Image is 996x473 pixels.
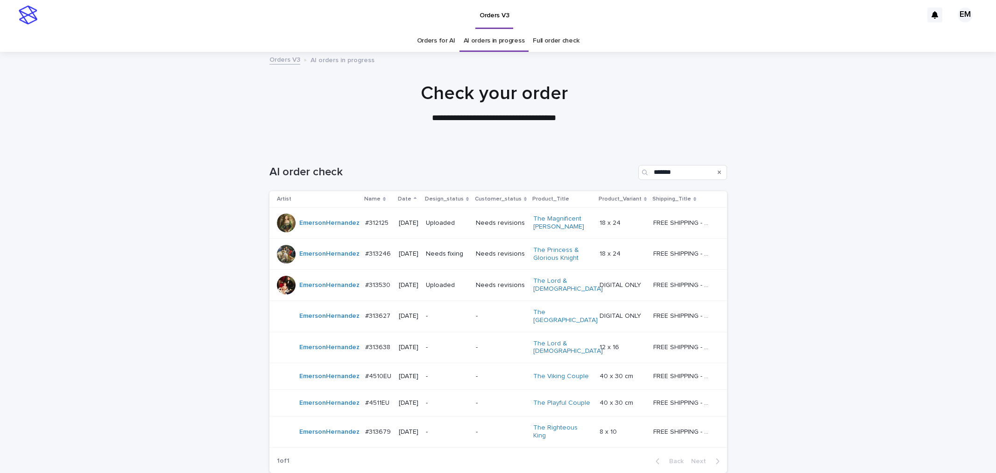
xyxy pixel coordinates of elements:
p: 1 of 1 [269,450,297,473]
p: 18 x 24 [600,248,622,258]
p: - [426,312,468,320]
p: [DATE] [399,250,418,258]
tr: EmersonHernandez #313638#313638 [DATE]--The Lord & [DEMOGRAPHIC_DATA] 12 x 1612 x 16 FREE SHIPPIN... [269,332,727,363]
p: Date [398,194,411,204]
p: #313638 [365,342,392,351]
p: Uploaded [426,219,468,227]
a: The Righteous King [533,424,592,440]
p: - [476,399,526,407]
a: EmersonHernandez [299,312,360,320]
p: [DATE] [399,281,418,289]
tr: EmersonHernandez #313246#313246 [DATE]Needs fixingNeeds revisionsThe Princess & Glorious Knight 1... [269,238,727,270]
p: 40 x 30 cm [600,371,635,380]
p: 18 x 24 [600,217,622,227]
button: Back [648,457,687,466]
p: - [476,373,526,380]
p: [DATE] [399,344,418,351]
p: [DATE] [399,373,418,380]
tr: EmersonHernandez #313530#313530 [DATE]UploadedNeeds revisionsThe Lord & [DEMOGRAPHIC_DATA] DIGITA... [269,270,727,301]
a: The Lord & [DEMOGRAPHIC_DATA] [533,340,603,356]
p: FREE SHIPPING - preview in 1-2 business days, after your approval delivery will take 5-10 b.d. [653,248,713,258]
p: FREE SHIPPING - preview in 1-2 business days, after your approval delivery will take 5-10 b.d. [653,217,713,227]
a: Full order check [533,30,579,52]
a: EmersonHernandez [299,250,360,258]
a: The Viking Couple [533,373,589,380]
tr: EmersonHernandez #313627#313627 [DATE]--The [GEOGRAPHIC_DATA] DIGITAL ONLYDIGITAL ONLY FREE SHIPP... [269,301,727,332]
tr: EmersonHernandez #4510EU#4510EU [DATE]--The Viking Couple 40 x 30 cm40 x 30 cm FREE SHIPPING - pr... [269,363,727,390]
span: Back [664,458,684,465]
p: #313679 [365,426,393,436]
p: FREE SHIPPING - preview in 1-2 business days, after your approval delivery will take 5-10 busines... [653,397,713,407]
p: #312125 [365,217,390,227]
p: Design_status [425,194,464,204]
p: - [426,428,468,436]
p: [DATE] [399,399,418,407]
p: [DATE] [399,428,418,436]
p: - [476,428,526,436]
a: Orders V3 [269,54,300,64]
h1: AI order check [269,165,635,179]
p: DIGITAL ONLY [600,279,643,289]
p: Product_Title [532,194,569,204]
p: Needs revisions [476,281,526,289]
p: FREE SHIPPING - preview in 1-2 business days, after your approval delivery will take 6-10 busines... [653,371,713,380]
p: [DATE] [399,219,418,227]
p: Needs revisions [476,219,526,227]
span: Next [691,458,712,465]
p: FREE SHIPPING - preview in 1-2 business days, after your approval delivery will take 5-10 b.d. [653,426,713,436]
tr: EmersonHernandez #4511EU#4511EU [DATE]--The Playful Couple 40 x 30 cm40 x 30 cm FREE SHIPPING - p... [269,390,727,416]
p: FREE SHIPPING - preview in 1-2 business days, after your approval delivery will take 5-10 b.d. [653,342,713,351]
p: Needs fixing [426,250,468,258]
p: 40 x 30 cm [600,397,635,407]
p: Name [364,194,381,204]
a: The Magnificent [PERSON_NAME] [533,215,592,231]
a: EmersonHernandez [299,344,360,351]
h1: Check your order [265,82,723,105]
p: AI orders in progress [311,54,374,64]
a: EmersonHernandez [299,219,360,227]
p: FREE SHIPPING - preview in 1-2 business days, after your approval delivery will take 5-10 b.d. [653,279,713,289]
p: Needs revisions [476,250,526,258]
p: Product_Variant [599,194,642,204]
a: EmersonHernandez [299,373,360,380]
p: - [476,344,526,351]
p: #313246 [365,248,393,258]
p: [DATE] [399,312,418,320]
div: EM [958,7,973,22]
p: 8 x 10 [600,426,619,436]
p: 12 x 16 [600,342,621,351]
a: The [GEOGRAPHIC_DATA] [533,308,598,324]
tr: EmersonHernandez #312125#312125 [DATE]UploadedNeeds revisionsThe Magnificent [PERSON_NAME] 18 x 2... [269,208,727,239]
p: - [426,373,468,380]
p: Uploaded [426,281,468,289]
a: AI orders in progress [464,30,525,52]
p: Customer_status [475,194,522,204]
button: Next [687,457,727,466]
p: FREE SHIPPING - preview in 1-2 business days, after your approval delivery will take 5-10 b.d. [653,310,713,320]
p: #4510EU [365,371,393,380]
a: The Lord & [DEMOGRAPHIC_DATA] [533,277,603,293]
a: The Princess & Glorious Knight [533,246,592,262]
a: EmersonHernandez [299,428,360,436]
p: Artist [277,194,291,204]
a: The Playful Couple [533,399,590,407]
p: Shipping_Title [652,194,691,204]
p: #313530 [365,279,392,289]
a: EmersonHernandez [299,399,360,407]
p: - [476,312,526,320]
a: Orders for AI [417,30,455,52]
p: - [426,344,468,351]
p: - [426,399,468,407]
p: #4511EU [365,397,391,407]
input: Search [638,165,727,180]
img: stacker-logo-s-only.png [19,6,37,24]
a: EmersonHernandez [299,281,360,289]
p: DIGITAL ONLY [600,310,643,320]
p: #313627 [365,310,392,320]
tr: EmersonHernandez #313679#313679 [DATE]--The Righteous King 8 x 108 x 10 FREE SHIPPING - preview i... [269,416,727,448]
